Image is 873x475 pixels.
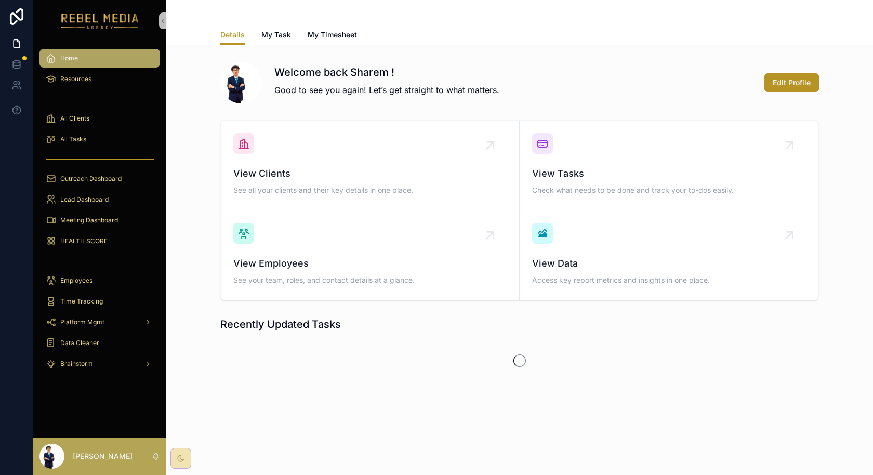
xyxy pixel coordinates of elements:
[60,195,109,204] span: Lead Dashboard
[60,360,93,368] span: Brainstorm
[308,30,357,40] span: My Timesheet
[60,237,108,245] span: HEALTH SCORE
[60,54,78,62] span: Home
[33,42,166,387] div: scrollable content
[39,354,160,373] a: Brainstorm
[532,166,806,181] span: View Tasks
[39,190,160,209] a: Lead Dashboard
[60,114,89,123] span: All Clients
[261,25,291,46] a: My Task
[39,49,160,68] a: Home
[274,65,499,80] h1: Welcome back Sharem !
[220,317,341,332] h1: Recently Updated Tasks
[39,271,160,290] a: Employees
[60,135,86,143] span: All Tasks
[233,166,507,181] span: View Clients
[764,73,819,92] button: Edit Profile
[532,256,806,271] span: View Data
[520,210,818,300] a: View DataAccess key report metrics and insights in one place.
[39,232,160,250] a: HEALTH SCORE
[60,318,104,326] span: Platform Mgmt
[532,275,806,285] span: Access key report metrics and insights in one place.
[73,451,133,461] p: [PERSON_NAME]
[60,276,92,285] span: Employees
[39,211,160,230] a: Meeting Dashboard
[220,25,245,45] a: Details
[60,75,91,83] span: Resources
[60,339,99,347] span: Data Cleaner
[39,292,160,311] a: Time Tracking
[61,12,139,29] img: App logo
[233,275,507,285] span: See your team, roles, and contact details at a glance.
[532,185,806,195] span: Check what needs to be done and track your to-dos easily.
[221,210,520,300] a: View EmployeesSee your team, roles, and contact details at a glance.
[39,169,160,188] a: Outreach Dashboard
[274,84,499,96] p: Good to see you again! Let’s get straight to what matters.
[520,121,818,210] a: View TasksCheck what needs to be done and track your to-dos easily.
[220,30,245,40] span: Details
[39,334,160,352] a: Data Cleaner
[60,216,118,225] span: Meeting Dashboard
[261,30,291,40] span: My Task
[221,121,520,210] a: View ClientsSee all your clients and their key details in one place.
[308,25,357,46] a: My Timesheet
[39,109,160,128] a: All Clients
[773,77,811,88] span: Edit Profile
[60,297,103,306] span: Time Tracking
[39,130,160,149] a: All Tasks
[233,256,507,271] span: View Employees
[39,313,160,332] a: Platform Mgmt
[39,70,160,88] a: Resources
[233,185,507,195] span: See all your clients and their key details in one place.
[60,175,122,183] span: Outreach Dashboard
